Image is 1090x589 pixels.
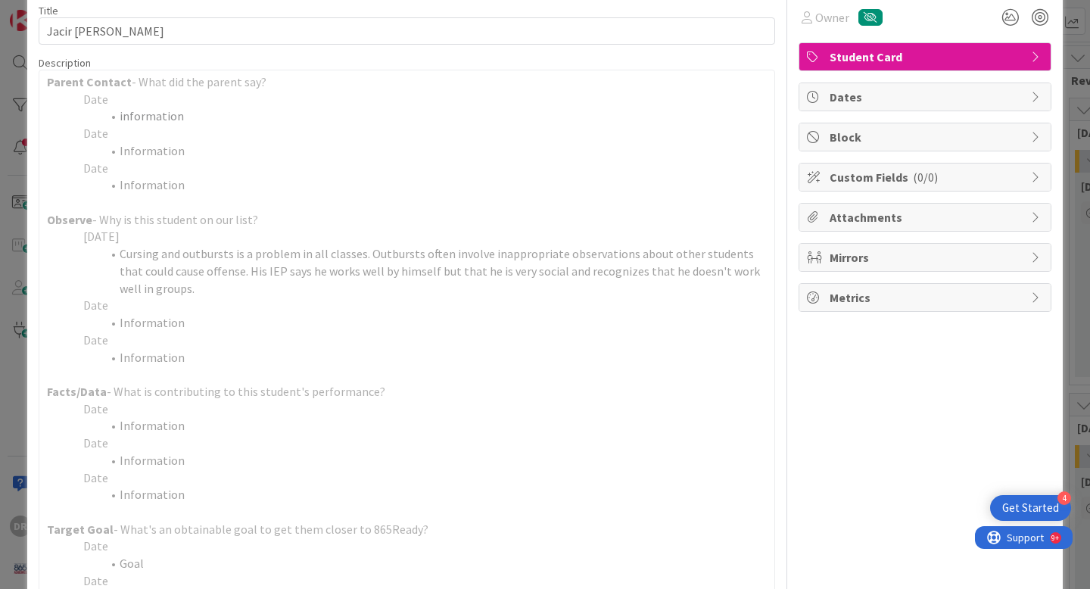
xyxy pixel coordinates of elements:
strong: Parent Contact [47,74,132,89]
span: Dates [830,88,1023,106]
li: Information [65,417,767,435]
span: Description [39,56,91,70]
div: 9+ [76,6,84,18]
p: Date [47,91,767,108]
li: Information [65,452,767,469]
p: - What's an obtainable goal to get them closer to 865Ready? [47,521,767,538]
span: Custom Fields [830,168,1023,186]
span: Student Card [830,48,1023,66]
span: Support [32,2,69,20]
span: Metrics [830,288,1023,307]
li: Information [65,314,767,332]
div: Get Started [1002,500,1059,516]
div: 4 [1057,491,1071,505]
p: Date [47,332,767,349]
p: - Why is this student on our list? [47,211,767,229]
p: [DATE] [47,228,767,245]
strong: Observe [47,212,92,227]
p: Date [47,400,767,418]
p: Date [47,538,767,555]
span: Mirrors [830,248,1023,266]
p: Date [47,297,767,314]
span: Attachments [830,208,1023,226]
span: Block [830,128,1023,146]
p: - What is contributing to this student's performance? [47,383,767,400]
li: Information [65,176,767,194]
label: Title [39,4,58,17]
li: Information [65,486,767,503]
p: Date [47,435,767,452]
span: information [120,108,184,123]
span: ( 0/0 ) [913,170,938,185]
p: Date [47,160,767,177]
strong: Target Goal [47,522,114,537]
li: Information [65,349,767,366]
p: Date [47,469,767,487]
span: Owner [815,8,849,26]
p: Date [47,125,767,142]
input: type card name here... [39,17,775,45]
li: Goal [65,555,767,572]
li: Cursing and outbursts is a problem in all classes. Outbursts often involve inappropriate observat... [65,245,767,297]
div: Open Get Started checklist, remaining modules: 4 [990,495,1071,521]
strong: Facts/Data [47,384,107,399]
li: Information [65,142,767,160]
p: - What did the parent say? [47,73,767,91]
